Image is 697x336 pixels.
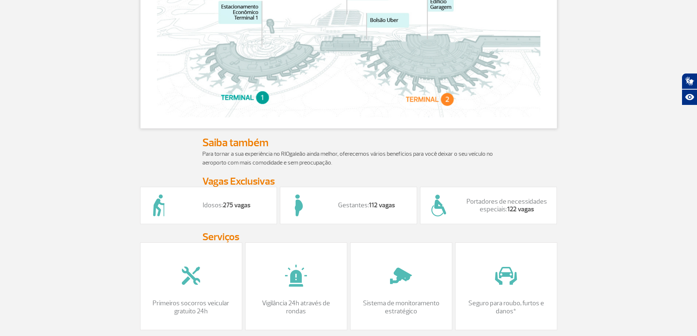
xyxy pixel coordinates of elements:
p: Seguro para roubo, furtos e danos* [463,299,550,315]
p: Idosos: [184,201,270,209]
img: 8.png [140,187,177,224]
strong: 122 vagas [507,205,534,214]
p: Para tornar a sua experiência no RIOgaleão ainda melhor, oferecemos vários benefícios para você d... [202,150,495,167]
strong: 275 vagas [223,201,251,209]
img: 6.png [420,187,457,224]
p: Primeiros socorros veicular gratuito 24h [148,299,235,315]
img: 2.png [488,257,524,294]
img: 5.png [280,187,317,224]
p: Portadores de necessidades especiais: [464,198,550,214]
p: Vigilância 24h através de rondas [253,299,340,315]
button: Abrir recursos assistivos. [682,89,697,105]
strong: 112 vagas [369,201,395,209]
div: Plugin de acessibilidade da Hand Talk. [682,73,697,105]
img: 3.png [383,257,419,294]
h3: Vagas Exclusivas [202,176,495,187]
p: Gestantes: [324,201,409,209]
p: Sistema de monitoramento estratégico [358,299,445,315]
img: 4.png [173,257,209,294]
button: Abrir tradutor de língua de sinais. [682,73,697,89]
img: 1.png [278,257,314,294]
h2: Saiba também [202,136,495,150]
h3: Serviços [202,231,495,242]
